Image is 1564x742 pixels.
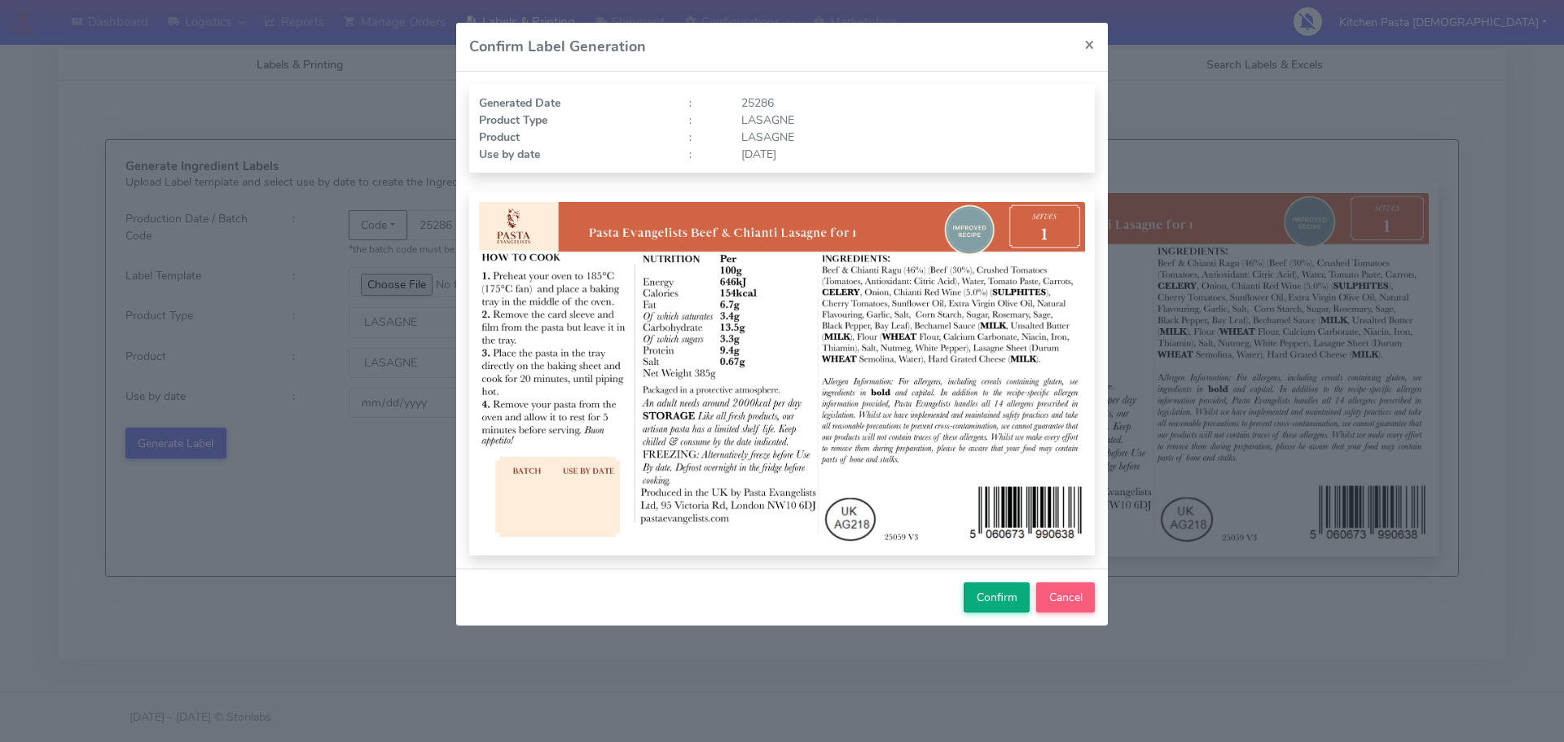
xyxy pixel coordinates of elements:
[479,112,547,128] strong: Product Type
[677,146,729,163] div: :
[479,95,560,111] strong: Generated Date
[479,147,540,162] strong: Use by date
[677,129,729,146] div: :
[677,94,729,112] div: :
[729,94,1097,112] div: 25286
[1071,23,1108,66] button: Close
[1084,33,1095,55] span: ×
[479,130,520,145] strong: Product
[677,112,729,129] div: :
[469,36,646,58] h4: Confirm Label Generation
[729,112,1097,129] div: LASAGNE
[1036,582,1095,612] button: Cancel
[964,582,1030,612] button: Confirm
[977,590,1017,605] span: Confirm
[729,129,1097,146] div: LASAGNE
[729,146,1097,163] div: [DATE]
[479,202,1085,546] img: Label Preview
